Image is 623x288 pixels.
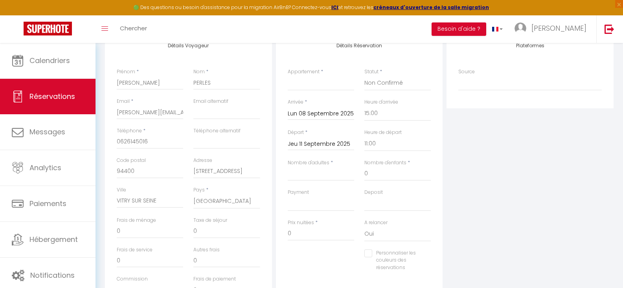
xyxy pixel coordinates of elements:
[364,68,379,76] label: Statut
[193,98,228,105] label: Email alternatif
[117,186,126,194] label: Ville
[509,15,596,43] a: ... [PERSON_NAME]
[117,157,146,164] label: Code postal
[364,219,388,227] label: A relancer
[364,98,398,106] label: Heure d'arrivée
[372,249,421,272] label: Personnaliser les couleurs des réservations
[117,275,148,283] label: Commission
[288,129,304,136] label: Départ
[288,43,431,48] h4: Détails Réservation
[117,43,260,48] h4: Détails Voyageur
[605,24,614,34] img: logout
[117,246,153,254] label: Frais de service
[458,68,475,76] label: Source
[531,23,586,33] span: [PERSON_NAME]
[515,22,526,34] img: ...
[29,163,61,173] span: Analytics
[30,270,75,280] span: Notifications
[193,157,212,164] label: Adresse
[114,15,153,43] a: Chercher
[193,246,220,254] label: Autres frais
[193,275,236,283] label: Frais de paiement
[288,98,303,106] label: Arrivée
[432,22,486,36] button: Besoin d'aide ?
[288,219,314,227] label: Prix nuitées
[117,127,142,135] label: Téléphone
[373,4,489,11] a: créneaux d'ouverture de la salle migration
[120,24,147,32] span: Chercher
[29,91,75,101] span: Réservations
[29,56,70,65] span: Calendriers
[29,234,78,244] span: Hébergement
[6,3,30,27] button: Ouvrir le widget de chat LiveChat
[117,68,135,76] label: Prénom
[458,43,602,48] h4: Plateformes
[364,189,383,196] label: Deposit
[29,127,65,137] span: Messages
[193,127,241,135] label: Téléphone alternatif
[193,186,205,194] label: Pays
[24,22,72,35] img: Super Booking
[331,4,338,11] a: ICI
[29,199,66,208] span: Paiements
[193,217,227,224] label: Taxe de séjour
[364,129,402,136] label: Heure de départ
[288,68,320,76] label: Appartement
[364,159,406,167] label: Nombre d'enfants
[193,68,205,76] label: Nom
[117,98,130,105] label: Email
[117,217,156,224] label: Frais de ménage
[288,159,329,167] label: Nombre d'adultes
[288,189,309,196] label: Payment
